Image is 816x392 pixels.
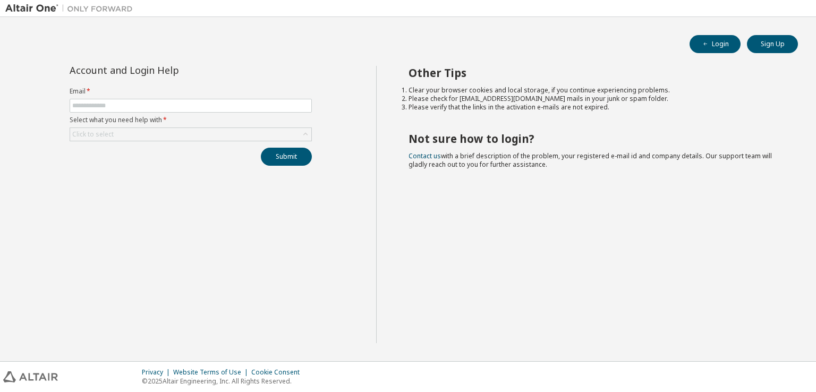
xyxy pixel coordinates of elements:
button: Submit [261,148,312,166]
h2: Not sure how to login? [409,132,779,146]
div: Website Terms of Use [173,368,251,377]
label: Select what you need help with [70,116,312,124]
div: Click to select [70,128,311,141]
h2: Other Tips [409,66,779,80]
div: Click to select [72,130,114,139]
li: Please verify that the links in the activation e-mails are not expired. [409,103,779,112]
p: © 2025 Altair Engineering, Inc. All Rights Reserved. [142,377,306,386]
a: Contact us [409,151,441,160]
div: Account and Login Help [70,66,263,74]
li: Please check for [EMAIL_ADDRESS][DOMAIN_NAME] mails in your junk or spam folder. [409,95,779,103]
button: Login [690,35,741,53]
label: Email [70,87,312,96]
span: with a brief description of the problem, your registered e-mail id and company details. Our suppo... [409,151,772,169]
button: Sign Up [747,35,798,53]
img: Altair One [5,3,138,14]
div: Privacy [142,368,173,377]
li: Clear your browser cookies and local storage, if you continue experiencing problems. [409,86,779,95]
div: Cookie Consent [251,368,306,377]
img: altair_logo.svg [3,371,58,382]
